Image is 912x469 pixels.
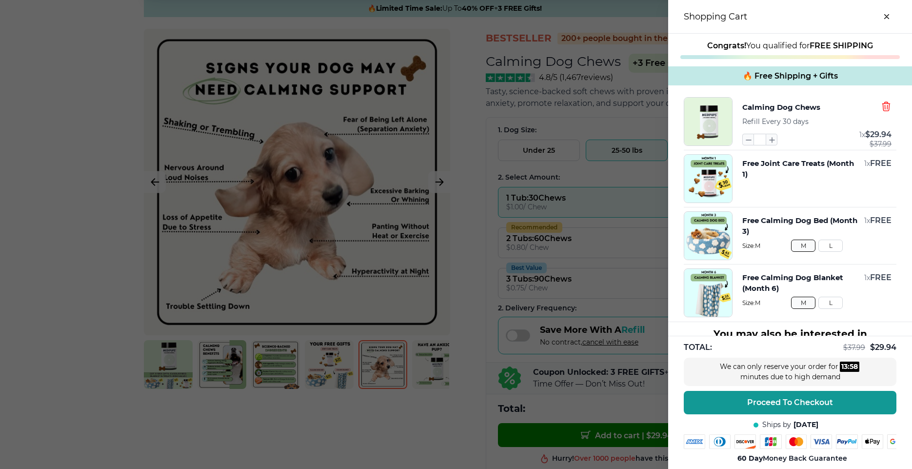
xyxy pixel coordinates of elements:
span: $ 29.94 [865,130,892,139]
img: diners-club [709,434,731,449]
span: $ 37.99 [870,140,892,148]
span: FREE [870,216,892,225]
span: 1 x [859,130,865,139]
button: M [791,297,815,309]
span: 1 x [864,216,870,225]
img: Free Calming Dog Blanket (Month 6) [684,269,732,317]
img: visa [811,434,832,449]
button: L [818,297,843,309]
span: 🔥 Free Shipping + Gifts [743,71,838,81]
strong: 60 Day [737,454,763,463]
span: [DATE] [793,420,818,429]
span: Size: M [742,299,892,306]
span: You qualified for [707,41,873,50]
h3: Shopping Cart [684,11,747,22]
span: Refill Every 30 days [742,117,809,126]
img: mastercard [786,434,807,449]
span: FREE [870,159,892,168]
div: 58 [850,362,858,372]
button: Calming Dog Chews [742,101,820,114]
strong: FREE SHIPPING [810,41,873,50]
span: Ships by [762,420,791,429]
span: 1 x [864,273,870,282]
span: FREE [870,273,892,282]
strong: Congrats! [707,41,746,50]
button: L [818,240,843,252]
span: 1 x [864,159,870,168]
img: amex [684,434,705,449]
img: jcb [760,434,782,449]
span: $ 29.94 [870,343,896,352]
span: Money Back Guarantee [737,454,847,463]
button: close-cart [877,7,896,26]
span: Size: M [742,242,892,249]
span: $ 37.99 [843,343,865,352]
h3: You may also be interested in [680,328,900,340]
img: Free Calming Dog Bed (Month 3) [684,212,732,260]
div: : [840,362,859,372]
button: Free Calming Dog Bed (Month 3) [742,215,859,237]
img: Calming Dog Chews [684,98,732,145]
img: google [887,434,909,449]
img: paypal [836,434,858,449]
button: Proceed To Checkout [684,391,896,414]
img: Free Joint Care Treats (Month 1) [684,155,732,203]
div: 13 [841,362,848,372]
button: Free Joint Care Treats (Month 1) [742,158,859,180]
div: We can only reserve your order for minutes due to high demand [717,362,863,382]
span: Proceed To Checkout [747,398,833,408]
button: Free Calming Dog Blanket (Month 6) [742,272,859,294]
img: discover [734,434,756,449]
button: M [791,240,815,252]
img: apple [862,434,883,449]
span: TOTAL: [684,342,712,353]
